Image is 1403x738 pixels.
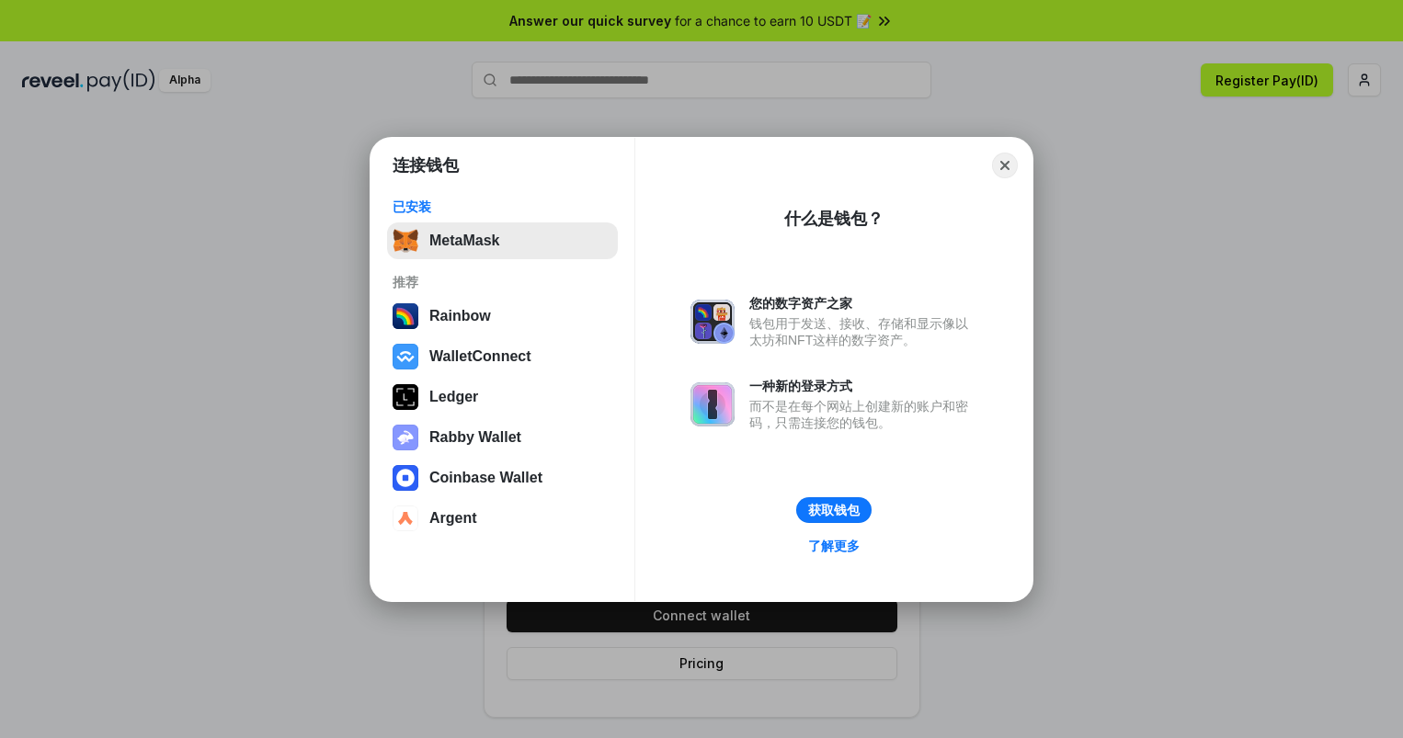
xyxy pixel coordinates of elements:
div: Ledger [429,389,478,405]
div: Argent [429,510,477,527]
img: svg+xml,%3Csvg%20width%3D%2228%22%20height%3D%2228%22%20viewBox%3D%220%200%2028%2028%22%20fill%3D... [393,344,418,369]
a: 了解更多 [797,534,871,558]
div: Rabby Wallet [429,429,521,446]
button: Rainbow [387,298,618,335]
button: WalletConnect [387,338,618,375]
div: MetaMask [429,233,499,249]
div: WalletConnect [429,348,531,365]
img: svg+xml,%3Csvg%20xmlns%3D%22http%3A%2F%2Fwww.w3.org%2F2000%2Fsvg%22%20fill%3D%22none%22%20viewBox... [690,300,735,344]
div: 了解更多 [808,538,860,554]
div: 已安装 [393,199,612,215]
div: Coinbase Wallet [429,470,542,486]
div: 推荐 [393,274,612,290]
img: svg+xml,%3Csvg%20width%3D%22120%22%20height%3D%22120%22%20viewBox%3D%220%200%20120%20120%22%20fil... [393,303,418,329]
button: Argent [387,500,618,537]
div: 获取钱包 [808,502,860,518]
img: svg+xml,%3Csvg%20width%3D%2228%22%20height%3D%2228%22%20viewBox%3D%220%200%2028%2028%22%20fill%3D... [393,465,418,491]
img: svg+xml,%3Csvg%20xmlns%3D%22http%3A%2F%2Fwww.w3.org%2F2000%2Fsvg%22%20fill%3D%22none%22%20viewBox... [690,382,735,426]
button: MetaMask [387,222,618,259]
div: 钱包用于发送、接收、存储和显示像以太坊和NFT这样的数字资产。 [749,315,977,348]
h1: 连接钱包 [393,154,459,176]
div: 而不是在每个网站上创建新的账户和密码，只需连接您的钱包。 [749,398,977,431]
button: Coinbase Wallet [387,460,618,496]
div: 您的数字资产之家 [749,295,977,312]
div: 一种新的登录方式 [749,378,977,394]
img: svg+xml,%3Csvg%20xmlns%3D%22http%3A%2F%2Fwww.w3.org%2F2000%2Fsvg%22%20fill%3D%22none%22%20viewBox... [393,425,418,450]
button: Rabby Wallet [387,419,618,456]
img: svg+xml,%3Csvg%20xmlns%3D%22http%3A%2F%2Fwww.w3.org%2F2000%2Fsvg%22%20width%3D%2228%22%20height%3... [393,384,418,410]
button: 获取钱包 [796,497,872,523]
div: 什么是钱包？ [784,208,884,230]
button: Ledger [387,379,618,415]
img: svg+xml,%3Csvg%20width%3D%2228%22%20height%3D%2228%22%20viewBox%3D%220%200%2028%2028%22%20fill%3D... [393,505,418,531]
img: svg+xml,%3Csvg%20fill%3D%22none%22%20height%3D%2233%22%20viewBox%3D%220%200%2035%2033%22%20width%... [393,228,418,254]
div: Rainbow [429,308,491,324]
button: Close [992,153,1018,178]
